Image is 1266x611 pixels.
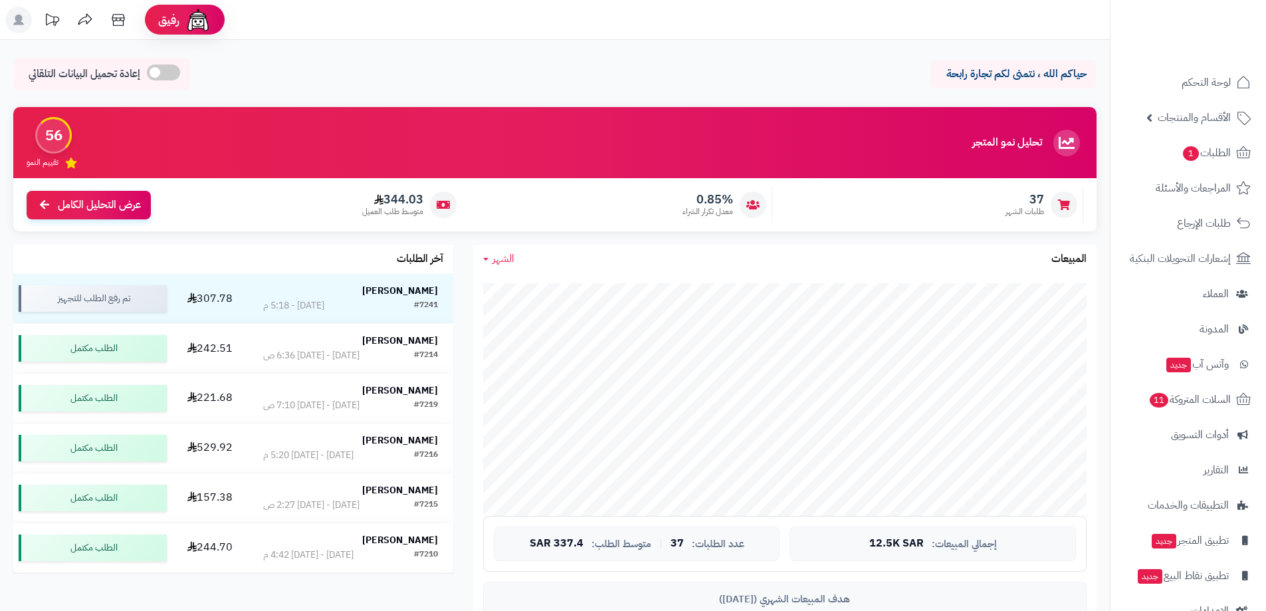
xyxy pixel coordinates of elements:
span: جديد [1166,358,1191,372]
td: 242.51 [172,324,248,373]
span: المدونة [1200,320,1229,338]
strong: [PERSON_NAME] [362,533,438,547]
span: متوسط طلب العميل [362,206,423,217]
div: #7215 [414,499,438,512]
div: #7210 [414,549,438,562]
span: | [659,539,663,549]
span: التطبيقات والخدمات [1148,496,1229,515]
div: #7214 [414,349,438,362]
div: #7216 [414,449,438,462]
p: حياكم الله ، نتمنى لكم تجارة رابحة [940,66,1087,82]
span: 37 [1005,192,1044,207]
div: تم رفع الطلب للتجهيز [19,285,167,312]
span: تقييم النمو [27,157,58,168]
strong: [PERSON_NAME] [362,433,438,447]
span: الطلبات [1182,144,1231,162]
h3: المبيعات [1051,253,1087,265]
td: 244.70 [172,523,248,572]
a: التقارير [1118,454,1258,486]
span: 37 [671,538,684,550]
span: معدل تكرار الشراء [683,206,733,217]
h3: آخر الطلبات [397,253,443,265]
a: الطلبات1 [1118,137,1258,169]
div: [DATE] - [DATE] 5:20 م [263,449,354,462]
strong: [PERSON_NAME] [362,483,438,497]
span: جديد [1138,569,1162,584]
span: طلبات الإرجاع [1177,214,1231,233]
a: تحديثات المنصة [35,7,68,37]
span: تطبيق نقاط البيع [1136,566,1229,585]
span: الأقسام والمنتجات [1158,108,1231,127]
a: إشعارات التحويلات البنكية [1118,243,1258,275]
td: 529.92 [172,424,248,473]
span: إعادة تحميل البيانات التلقائي [29,66,140,82]
span: 1 [1183,146,1199,161]
span: جديد [1152,534,1176,549]
span: أدوات التسويق [1171,426,1229,444]
div: [DATE] - [DATE] 7:10 ص [263,399,360,412]
span: متوسط الطلب: [591,539,651,550]
div: الطلب مكتمل [19,385,167,412]
span: تطبيق المتجر [1150,531,1229,550]
a: تطبيق نقاط البيعجديد [1118,560,1258,592]
a: طلبات الإرجاع [1118,207,1258,239]
td: 221.68 [172,374,248,423]
a: عرض التحليل الكامل [27,191,151,219]
div: [DATE] - 5:18 م [263,299,324,312]
img: ai-face.png [185,7,211,33]
div: [DATE] - [DATE] 2:27 ص [263,499,360,512]
a: تطبيق المتجرجديد [1118,525,1258,556]
span: المراجعات والأسئلة [1156,179,1231,197]
a: العملاء [1118,278,1258,310]
a: المراجعات والأسئلة [1118,172,1258,204]
a: الشهر [483,251,514,267]
span: وآتس آب [1165,355,1229,374]
span: السلات المتروكة [1148,390,1231,409]
span: إجمالي المبيعات: [932,539,997,550]
div: #7219 [414,399,438,412]
a: أدوات التسويق [1118,419,1258,451]
strong: [PERSON_NAME] [362,334,438,348]
strong: [PERSON_NAME] [362,284,438,298]
span: طلبات الشهر [1005,206,1044,217]
img: logo-2.png [1176,10,1253,38]
span: 12.5K SAR [869,538,924,550]
span: العملاء [1203,285,1229,303]
span: عدد الطلبات: [692,539,744,550]
span: 337.4 SAR [530,538,583,550]
h3: تحليل نمو المتجر [972,137,1042,149]
td: 157.38 [172,473,248,523]
div: الطلب مكتمل [19,485,167,511]
a: لوحة التحكم [1118,66,1258,98]
span: الشهر [492,251,514,267]
a: المدونة [1118,313,1258,345]
strong: [PERSON_NAME] [362,384,438,398]
div: #7241 [414,299,438,312]
div: [DATE] - [DATE] 4:42 م [263,549,354,562]
span: إشعارات التحويلات البنكية [1130,249,1231,268]
div: الطلب مكتمل [19,535,167,561]
a: السلات المتروكة11 [1118,384,1258,416]
span: لوحة التحكم [1182,73,1231,92]
span: عرض التحليل الكامل [58,197,141,213]
a: وآتس آبجديد [1118,348,1258,380]
span: التقارير [1204,461,1229,479]
div: [DATE] - [DATE] 6:36 ص [263,349,360,362]
td: 307.78 [172,274,248,323]
span: رفيق [158,12,179,28]
span: 344.03 [362,192,423,207]
div: الطلب مكتمل [19,335,167,362]
div: هدف المبيعات الشهري ([DATE]) [494,592,1076,606]
span: 11 [1150,393,1168,408]
span: 0.85% [683,192,733,207]
div: الطلب مكتمل [19,435,167,461]
a: التطبيقات والخدمات [1118,489,1258,521]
